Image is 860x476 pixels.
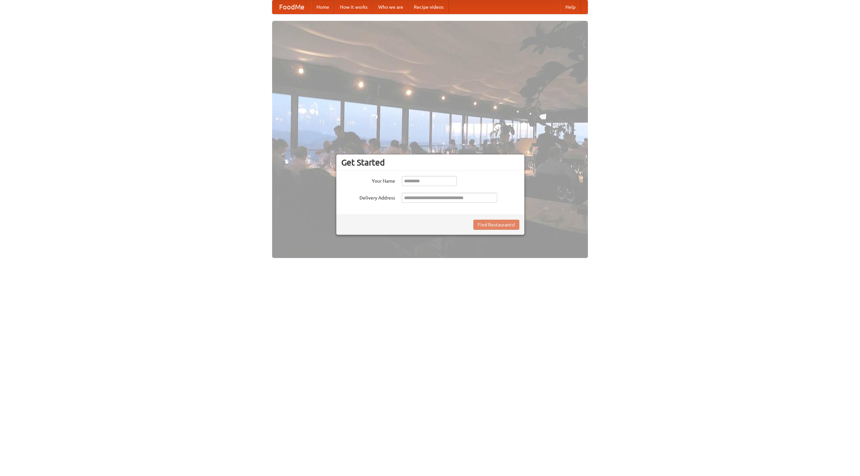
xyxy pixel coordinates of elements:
a: Home [311,0,335,14]
a: How it works [335,0,373,14]
a: Recipe videos [408,0,449,14]
h3: Get Started [341,157,519,168]
a: Help [560,0,581,14]
button: Find Restaurants! [473,220,519,230]
label: Delivery Address [341,193,395,201]
a: FoodMe [272,0,311,14]
a: Who we are [373,0,408,14]
label: Your Name [341,176,395,184]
